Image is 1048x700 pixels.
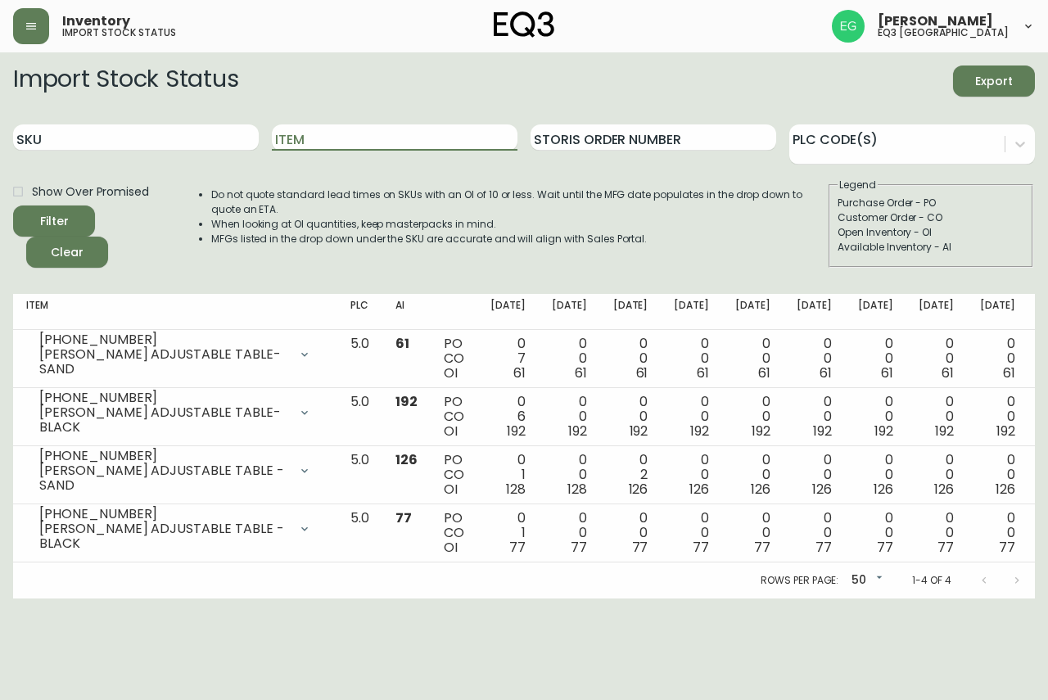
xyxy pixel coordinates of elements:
[953,65,1035,97] button: Export
[490,453,526,497] div: 0 1
[838,240,1024,255] div: Available Inventory - AI
[912,573,951,588] p: 1-4 of 4
[980,511,1015,555] div: 0 0
[838,178,878,192] legend: Legend
[674,336,709,381] div: 0 0
[1003,364,1015,382] span: 61
[812,480,832,499] span: 126
[613,336,648,381] div: 0 0
[878,15,993,28] span: [PERSON_NAME]
[444,538,458,557] span: OI
[337,294,382,330] th: PLC
[735,336,770,381] div: 0 0
[477,294,539,330] th: [DATE]
[39,507,288,522] div: [PHONE_NUMBER]
[382,294,431,330] th: AI
[444,453,464,497] div: PO CO
[509,538,526,557] span: 77
[444,422,458,440] span: OI
[966,71,1022,92] span: Export
[690,422,709,440] span: 192
[337,388,382,446] td: 5.0
[815,538,832,557] span: 77
[845,294,906,330] th: [DATE]
[996,422,1015,440] span: 192
[632,538,648,557] span: 77
[661,294,722,330] th: [DATE]
[874,422,893,440] span: 192
[919,511,954,555] div: 0 0
[797,453,832,497] div: 0 0
[552,453,587,497] div: 0 0
[506,480,526,499] span: 128
[689,480,709,499] span: 126
[337,330,382,388] td: 5.0
[39,405,288,435] div: [PERSON_NAME] ADJUSTABLE TABLE-BLACK
[613,395,648,439] div: 0 0
[919,395,954,439] div: 0 0
[797,511,832,555] div: 0 0
[751,480,770,499] span: 126
[211,232,827,246] li: MFGs listed in the drop down under the SKU are accurate and will align with Sales Portal.
[630,422,648,440] span: 192
[211,187,827,217] li: Do not quote standard lead times on SKUs with an OI of 10 or less. Wait until the MFG date popula...
[62,28,176,38] h5: import stock status
[444,364,458,382] span: OI
[820,364,832,382] span: 61
[693,538,709,557] span: 77
[722,294,784,330] th: [DATE]
[39,449,288,463] div: [PHONE_NUMBER]
[697,364,709,382] span: 61
[674,395,709,439] div: 0 0
[26,511,324,547] div: [PHONE_NUMBER][PERSON_NAME] ADJUSTABLE TABLE - BLACK
[636,364,648,382] span: 61
[539,294,600,330] th: [DATE]
[858,511,893,555] div: 0 0
[838,196,1024,210] div: Purchase Order - PO
[878,28,1009,38] h5: eq3 [GEOGRAPHIC_DATA]
[13,205,95,237] button: Filter
[62,15,130,28] span: Inventory
[13,294,337,330] th: Item
[568,422,587,440] span: 192
[858,336,893,381] div: 0 0
[32,183,149,201] span: Show Over Promised
[600,294,662,330] th: [DATE]
[575,364,587,382] span: 61
[797,336,832,381] div: 0 0
[735,453,770,497] div: 0 0
[967,294,1028,330] th: [DATE]
[874,480,893,499] span: 126
[13,65,238,97] h2: Import Stock Status
[490,395,526,439] div: 0 6
[507,422,526,440] span: 192
[552,395,587,439] div: 0 0
[571,538,587,557] span: 77
[39,332,288,347] div: [PHONE_NUMBER]
[490,511,526,555] div: 0 1
[337,504,382,562] td: 5.0
[761,573,838,588] p: Rows per page:
[752,422,770,440] span: 192
[858,453,893,497] div: 0 0
[444,336,464,381] div: PO CO
[613,453,648,497] div: 0 2
[444,395,464,439] div: PO CO
[919,453,954,497] div: 0 0
[754,538,770,557] span: 77
[942,364,954,382] span: 61
[26,453,324,489] div: [PHONE_NUMBER][PERSON_NAME] ADJUSTABLE TABLE - SAND
[613,511,648,555] div: 0 0
[999,538,1015,557] span: 77
[26,237,108,268] button: Clear
[39,391,288,405] div: [PHONE_NUMBER]
[838,210,1024,225] div: Customer Order - CO
[39,522,288,551] div: [PERSON_NAME] ADJUSTABLE TABLE - BLACK
[39,347,288,377] div: [PERSON_NAME] ADJUSTABLE TABLE-SAND
[858,395,893,439] div: 0 0
[845,567,886,594] div: 50
[937,538,954,557] span: 77
[39,463,288,493] div: [PERSON_NAME] ADJUSTABLE TABLE - SAND
[26,395,324,431] div: [PHONE_NUMBER][PERSON_NAME] ADJUSTABLE TABLE-BLACK
[552,336,587,381] div: 0 0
